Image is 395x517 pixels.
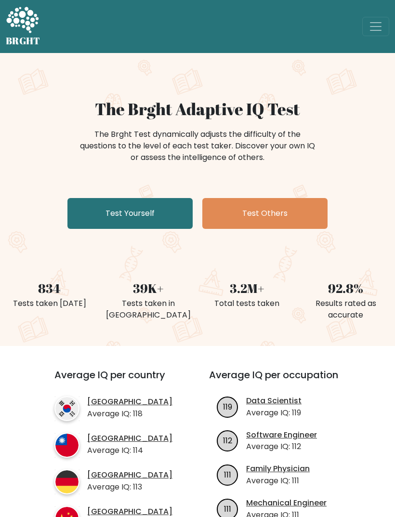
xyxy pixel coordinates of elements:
div: Total tests taken [203,298,290,309]
div: 92.8% [302,279,389,298]
a: Software Engineer [246,430,317,440]
text: 111 [224,504,231,515]
a: Family Physician [246,464,310,474]
h3: Average IQ per occupation [209,369,352,392]
a: BRGHT [6,4,40,49]
p: Average IQ: 118 [87,408,172,420]
div: 39K+ [105,279,192,298]
text: 112 [223,435,232,446]
a: [GEOGRAPHIC_DATA] [87,397,172,407]
h1: The Brght Adaptive IQ Test [6,99,389,119]
h3: Average IQ per country [54,369,174,392]
div: Tests taken [DATE] [6,298,93,309]
a: [GEOGRAPHIC_DATA] [87,434,172,444]
div: 834 [6,279,93,298]
p: Average IQ: 113 [87,481,172,493]
a: Test Others [202,198,328,229]
a: [GEOGRAPHIC_DATA] [87,507,172,517]
div: The Brght Test dynamically adjusts the difficulty of the questions to the level of each test take... [77,129,318,163]
a: Data Scientist [246,396,302,406]
p: Average IQ: 119 [246,407,302,419]
img: country [54,469,79,494]
img: country [54,396,79,421]
button: Toggle navigation [362,17,389,36]
a: [GEOGRAPHIC_DATA] [87,470,172,480]
img: country [54,433,79,458]
text: 111 [224,469,231,480]
div: 3.2M+ [203,279,290,298]
p: Average IQ: 114 [87,445,172,456]
h5: BRGHT [6,35,40,47]
div: Results rated as accurate [302,298,389,321]
a: Mechanical Engineer [246,498,327,508]
p: Average IQ: 112 [246,441,317,452]
text: 119 [223,401,232,412]
p: Average IQ: 111 [246,475,310,487]
a: Test Yourself [67,198,193,229]
div: Tests taken in [GEOGRAPHIC_DATA] [105,298,192,321]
